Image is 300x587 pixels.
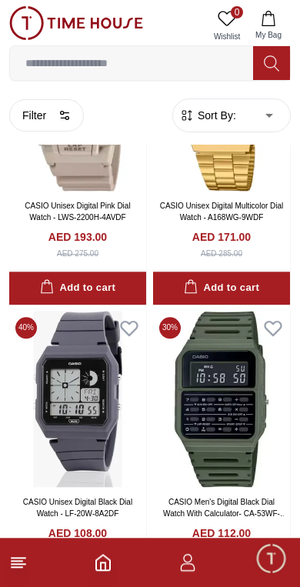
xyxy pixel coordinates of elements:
a: CASIO Unisex Digital Pink Dial Watch - LWS-2200H-4AVDF [25,202,130,222]
img: CASIO Men's Digital Black Dial Watch With Calculator- CA-53WF-3BDF [153,311,290,487]
span: 0 [231,6,243,18]
span: Sort By: [195,108,236,123]
button: My Bag [246,6,291,45]
span: 40 % [15,317,37,339]
div: Add to cart [40,279,115,297]
h4: AED 193.00 [48,229,107,245]
div: AED 285.00 [201,248,242,259]
h4: AED 108.00 [48,525,107,541]
a: Home [94,553,112,572]
h4: AED 112.00 [192,525,251,541]
img: ... [9,6,143,40]
div: Chat Widget [255,542,288,575]
a: CASIO Unisex Digital Multicolor Dial Watch - A168WG-9WDF [160,202,284,222]
a: CASIO Men's Digital Black Dial Watch With Calculator- CA-53WF-3BDF [163,498,288,529]
button: Add to cart [9,272,146,305]
span: Wishlist [208,31,246,42]
div: Add to cart [184,279,259,297]
button: Add to cart [153,272,290,305]
h4: AED 171.00 [192,229,251,245]
button: Sort By: [179,108,236,123]
img: CASIO Unisex Digital Black Dial Watch - LF-20W-8A2DF [9,311,146,487]
a: 0Wishlist [208,6,246,45]
button: Filter [9,99,84,132]
a: CASIO Unisex Digital Black Dial Watch - LF-20W-8A2DF [23,498,132,518]
span: 30 % [159,317,181,339]
span: My Bag [249,29,288,41]
div: AED 275.00 [57,248,98,259]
